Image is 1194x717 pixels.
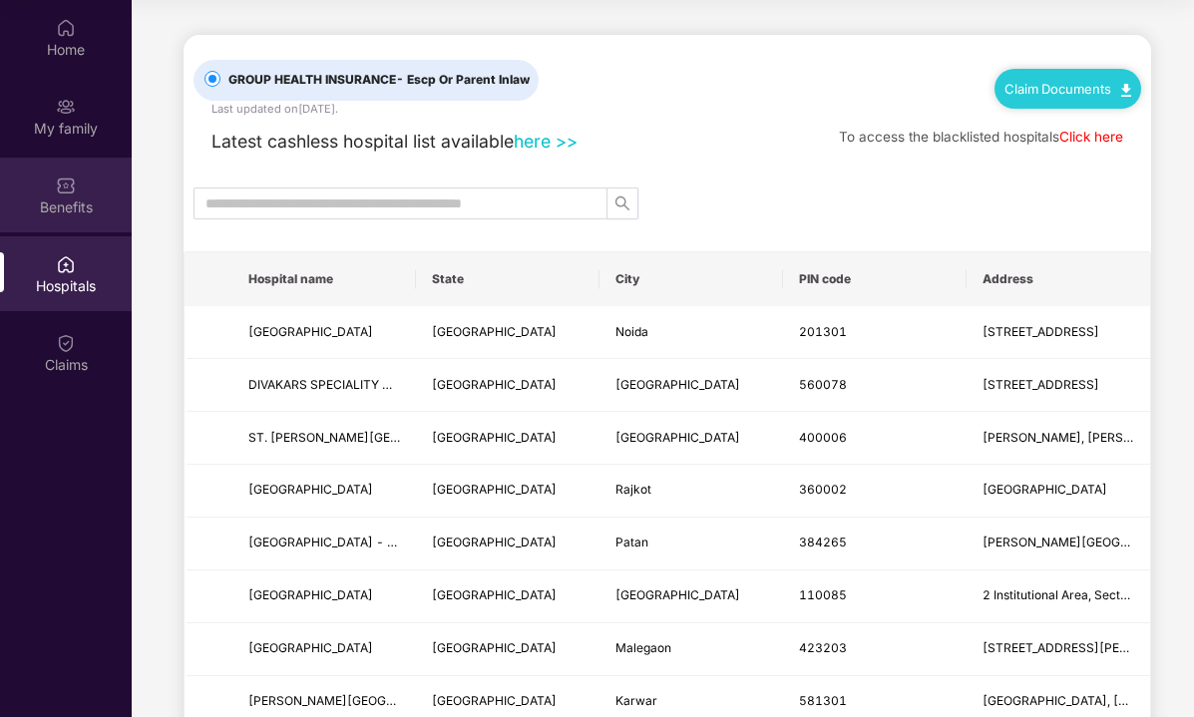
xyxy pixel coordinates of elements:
span: 384265 [799,535,847,549]
td: 2 Institutional Area, Sector 3 [967,570,1150,623]
span: [GEOGRAPHIC_DATA] [983,482,1107,497]
span: [GEOGRAPHIC_DATA] [248,324,373,339]
span: [GEOGRAPHIC_DATA] - [GEOGRAPHIC_DATA] [248,535,512,549]
td: ST. ELIZABETH S HOSPITAL [232,412,416,465]
td: DIVAKARS SPECIALITY HOSPITAL [232,359,416,412]
th: City [599,252,783,306]
span: search [607,195,637,211]
td: Block X-1, Vyapar Marg, L-94, Sector 12 [967,306,1150,359]
span: [GEOGRAPHIC_DATA] [615,377,740,392]
td: Noida [599,306,783,359]
span: 110085 [799,587,847,602]
span: 560078 [799,377,847,392]
span: GROUP HEALTH INSURANCE [220,71,538,90]
td: KHUSHEE EYE HOSPITAL LASER CENTER [232,465,416,518]
span: [STREET_ADDRESS] [983,377,1099,392]
span: DIVAKARS SPECIALITY HOSPITAL [248,377,441,392]
span: [GEOGRAPHIC_DATA] [432,430,557,445]
span: [GEOGRAPHIC_DATA] [432,324,557,339]
span: Hospital name [248,271,400,287]
td: Rajkot [599,465,783,518]
td: JAIPUR GOLDEN HOSPITAL [232,570,416,623]
td: Uttar Pradesh [416,306,599,359]
span: [GEOGRAPHIC_DATA] [432,693,557,708]
td: INDU MEMORIAL HOSPITAL [232,623,416,676]
a: Claim Documents [1004,81,1131,97]
a: here >> [514,131,578,152]
td: Mumbai [599,412,783,465]
span: [GEOGRAPHIC_DATA] [615,430,740,445]
span: Address [983,271,1134,287]
td: 313 PLOT NO 70/3 2 ND FLOOR SHREE SANKET EMPIRE, BEHIND DISTRICT COURT [967,623,1150,676]
span: 581301 [799,693,847,708]
span: To access the blacklisted hospitals [839,129,1059,145]
span: 2 Institutional Area, Sector 3 [983,587,1143,602]
span: 360002 [799,482,847,497]
td: Patan [599,518,783,570]
td: 2nd Floor Shri Ram Complex, Kothariya Road [967,465,1150,518]
a: Click here [1059,129,1123,145]
span: Latest cashless hospital list available [211,131,514,152]
span: ST. [PERSON_NAME][GEOGRAPHIC_DATA] [248,430,494,445]
button: search [606,187,638,219]
img: svg+xml;base64,PHN2ZyBpZD0iQmVuZWZpdHMiIHhtbG5zPSJodHRwOi8vd3d3LnczLm9yZy8yMDAwL3N2ZyIgd2lkdGg9Ij... [56,176,76,195]
span: [PERSON_NAME][GEOGRAPHIC_DATA] [248,693,472,708]
span: Karwar [615,693,657,708]
span: 423203 [799,640,847,655]
th: State [416,252,599,306]
img: svg+xml;base64,PHN2ZyBpZD0iQ2xhaW0iIHhtbG5zPSJodHRwOi8vd3d3LnczLm9yZy8yMDAwL3N2ZyIgd2lkdGg9IjIwIi... [56,333,76,353]
span: [GEOGRAPHIC_DATA] [248,587,373,602]
td: J Mehta, Malbar Hill [967,412,1150,465]
span: [GEOGRAPHIC_DATA] [432,640,557,655]
span: Patan [615,535,648,549]
td: Delhi [416,570,599,623]
span: Noida [615,324,648,339]
td: Bangalore [599,359,783,412]
td: Maharashtra [416,412,599,465]
span: [GEOGRAPHIC_DATA] [432,535,557,549]
span: Rajkot [615,482,651,497]
span: [GEOGRAPHIC_DATA] [432,587,557,602]
span: [STREET_ADDRESS] [983,324,1099,339]
td: METRO HOSPITAL AND HEART INSTITUTE [232,306,416,359]
td: Gujarat [416,465,599,518]
span: 400006 [799,430,847,445]
div: Last updated on [DATE] . [211,101,338,119]
td: Maharashtra [416,623,599,676]
span: [PERSON_NAME], [PERSON_NAME] [983,430,1186,445]
span: - Escp Or Parent Inlaw [396,72,530,87]
td: Kilachand Center, Station Road [967,518,1150,570]
span: [GEOGRAPHIC_DATA] [615,587,740,602]
td: New Delhi [599,570,783,623]
span: Malegaon [615,640,671,655]
th: PIN code [783,252,967,306]
span: [GEOGRAPHIC_DATA] [248,640,373,655]
span: 201301 [799,324,847,339]
span: [GEOGRAPHIC_DATA] [248,482,373,497]
td: Gujarat [416,518,599,570]
span: [GEOGRAPHIC_DATA] [432,377,557,392]
img: svg+xml;base64,PHN2ZyB4bWxucz0iaHR0cDovL3d3dy53My5vcmcvMjAwMC9zdmciIHdpZHRoPSIxMC40IiBoZWlnaHQ9Ij... [1121,84,1131,97]
img: svg+xml;base64,PHN2ZyB3aWR0aD0iMjAiIGhlaWdodD0iMjAiIHZpZXdCb3g9IjAgMCAyMCAyMCIgZmlsbD0ibm9uZSIgeG... [56,97,76,117]
span: [GEOGRAPHIC_DATA] [432,482,557,497]
td: AGRAWAL HOSPITAL - PATAN [232,518,416,570]
td: No 220, 9th Cross Road, 2nd Phase, J P Nagar [967,359,1150,412]
td: Karnataka [416,359,599,412]
th: Address [967,252,1150,306]
th: Hospital name [232,252,416,306]
img: svg+xml;base64,PHN2ZyBpZD0iSG9tZSIgeG1sbnM9Imh0dHA6Ly93d3cudzMub3JnLzIwMDAvc3ZnIiB3aWR0aD0iMjAiIG... [56,18,76,38]
td: Malegaon [599,623,783,676]
img: svg+xml;base64,PHN2ZyBpZD0iSG9zcGl0YWxzIiB4bWxucz0iaHR0cDovL3d3dy53My5vcmcvMjAwMC9zdmciIHdpZHRoPS... [56,254,76,274]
